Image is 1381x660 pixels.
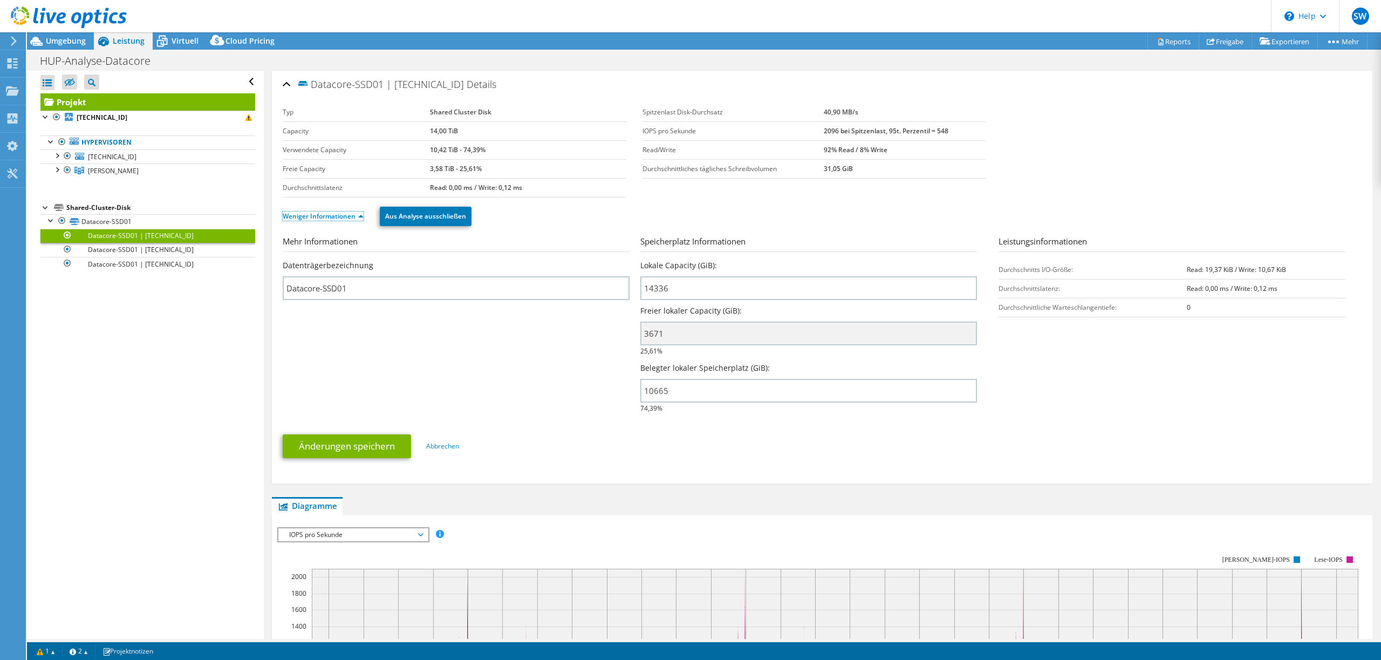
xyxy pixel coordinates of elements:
[88,152,136,161] span: [TECHNICAL_ID]
[77,113,127,122] b: [TECHNICAL_ID]
[277,500,337,511] span: Diagramme
[824,107,858,117] b: 40,90 MB/s
[380,207,471,226] a: Aus Analyse ausschließen
[283,260,373,271] label: Datenträgerbezeichnung
[283,212,364,221] a: Weniger Informationen
[999,235,1345,252] h3: Leistungsinformationen
[291,589,306,598] text: 1800
[640,363,976,414] div: 74,39%
[291,638,306,648] text: 1200
[291,572,306,581] text: 2000
[46,36,86,46] span: Umgebung
[426,441,459,451] a: Abbrechen
[225,36,275,46] span: Cloud Pricing
[35,55,167,67] h1: HUP-Analyse-Datacore
[283,434,411,458] a: Änderungen speichern
[640,305,742,316] label: Freier lokaler Capacity (GiB):
[999,260,1187,279] td: Durchschnitts I/O-Größe:
[283,182,429,193] label: Durchschnittslatenz
[1352,8,1369,25] span: SW
[40,93,255,111] a: Projekt
[642,164,824,174] label: Durchschnittliches tägliches Schreibvolumen
[88,166,139,175] span: [PERSON_NAME]
[283,126,429,137] label: Capacity
[40,111,255,125] a: [TECHNICAL_ID]
[95,644,161,658] a: Projektnotizen
[40,164,255,178] a: CL HuP
[62,644,95,658] a: 2
[40,135,255,149] a: Hypervisoren
[640,260,717,271] label: Lokale Capacity (GiB):
[283,164,429,174] label: Freie Capacity
[66,201,255,214] div: Shared-Cluster-Disk
[640,363,770,373] label: Belegter lokaler Speicherplatz (GiB):
[999,298,1187,317] td: Durchschnittliche Warteschlangentiefe:
[640,305,976,357] div: 25,61%
[642,145,824,155] label: Read/Write
[430,164,482,173] b: 3,58 TiB - 25,61%
[999,279,1187,298] td: Durchschnittslatenz:
[1317,33,1368,50] a: Mehr
[284,528,422,541] span: IOPS pro Sekunde
[467,78,496,91] span: Details
[430,183,522,192] b: Read: 0,00 ms / Write: 0,12 ms
[40,214,255,228] a: Datacore-SSD01
[283,107,429,118] label: Typ
[642,126,824,137] label: IOPS pro Sekunde
[40,149,255,164] a: [TECHNICAL_ID]
[29,644,63,658] a: 1
[640,235,976,252] h3: Speicherplatz Informationen
[824,164,853,173] b: 31,05 GiB
[172,36,199,46] span: Virtuell
[430,107,491,117] b: Shared Cluster Disk
[283,235,630,252] h3: Mehr Informationen
[1187,303,1191,312] b: 0
[291,605,306,614] text: 1600
[642,107,824,118] label: Spitzenlast Disk-Durchsatz
[1222,556,1290,563] text: [PERSON_NAME]-IOPS
[1315,556,1343,563] text: Lese-IOPS
[430,126,458,135] b: 14,00 TiB
[1284,11,1294,21] svg: \n
[283,145,429,155] label: Verwendete Capacity
[430,145,486,154] b: 10,42 TiB - 74,39%
[113,36,145,46] span: Leistung
[1187,265,1286,274] b: Read: 19,37 KiB / Write: 10,67 KiB
[824,126,948,135] b: 2096 bei Spitzenlast, 95t. Perzentil = 548
[1187,284,1277,293] b: Read: 0,00 ms / Write: 0,12 ms
[824,145,887,154] b: 92% Read / 8% Write
[40,257,255,271] a: Datacore-SSD01 | [TECHNICAL_ID]
[1252,33,1318,50] a: Exportieren
[291,622,306,631] text: 1400
[40,243,255,257] a: Datacore-SSD01 | [TECHNICAL_ID]
[40,229,255,243] a: Datacore-SSD01 | [TECHNICAL_ID]
[1199,33,1252,50] a: Freigabe
[297,78,464,90] span: Datacore-SSD01 | [TECHNICAL_ID]
[1147,33,1199,50] a: Reports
